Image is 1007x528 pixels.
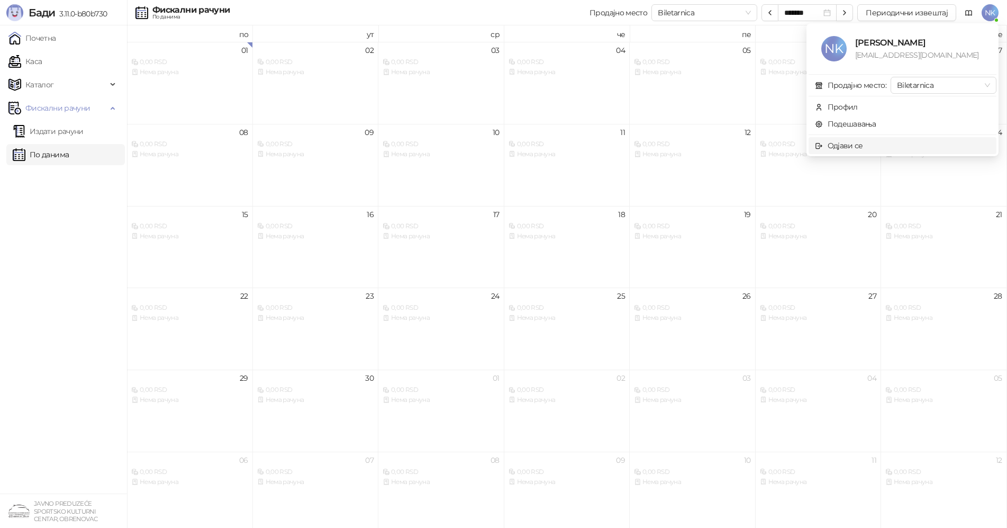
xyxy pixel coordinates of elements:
small: JAVNO PREDUZEĆE SPORTSKO KULTURNI CENTAR, OBRENOVAC [34,500,97,523]
div: 02 [365,47,374,54]
div: 0,00 RSD [885,467,1002,477]
td: 2025-09-01 [127,42,253,124]
div: Нема рачуна [257,231,374,241]
div: 15 [242,211,248,218]
th: по [127,25,253,42]
div: 0,00 RSD [509,139,625,149]
span: 3.11.0-b80b730 [55,9,107,19]
a: Издати рачуни [13,121,84,142]
div: Нема рачуна [885,477,1002,487]
td: 2025-09-30 [253,370,379,452]
div: [PERSON_NAME] [855,36,984,49]
div: По данима [152,14,230,20]
div: Нема рачуна [634,67,751,77]
span: Biletarnica [897,77,990,93]
td: 2025-09-13 [756,124,882,206]
div: Нема рачуна [131,477,248,487]
div: Нема рачуна [885,231,1002,241]
span: Бади [29,6,55,19]
td: 2025-09-19 [630,206,756,288]
a: Каса [8,51,42,72]
div: 0,00 RSD [634,467,751,477]
td: 2025-09-18 [504,206,630,288]
div: 0,00 RSD [760,57,877,67]
div: 21 [996,211,1002,218]
td: 2025-09-28 [881,288,1007,370]
img: 64x64-companyLogo-4a28e1f8-f217-46d7-badd-69a834a81aaf.png [8,500,30,522]
th: су [756,25,882,42]
div: 0,00 RSD [760,221,877,231]
th: ср [378,25,504,42]
div: 0,00 RSD [383,57,500,67]
div: 12 [996,457,1002,464]
div: 0,00 RSD [383,385,500,395]
div: 05 [742,47,751,54]
div: 0,00 RSD [634,385,751,395]
td: 2025-09-09 [253,124,379,206]
div: Нема рачуна [131,231,248,241]
td: 2025-09-22 [127,288,253,370]
div: 0,00 RSD [257,221,374,231]
div: 14 [995,129,1002,136]
td: 2025-09-06 [756,42,882,124]
div: 0,00 RSD [509,385,625,395]
div: 09 [365,129,374,136]
div: [EMAIL_ADDRESS][DOMAIN_NAME] [855,49,984,61]
div: 0,00 RSD [885,303,1002,313]
div: Нема рачуна [509,313,625,323]
div: 20 [868,211,876,218]
span: Фискални рачуни [25,97,90,119]
div: 0,00 RSD [131,467,248,477]
div: 0,00 RSD [257,57,374,67]
div: 12 [745,129,751,136]
div: Нема рачуна [257,477,374,487]
td: 2025-09-04 [504,42,630,124]
div: 0,00 RSD [383,221,500,231]
div: Фискални рачуни [152,6,230,14]
div: 0,00 RSD [131,139,248,149]
th: пе [630,25,756,42]
div: 0,00 RSD [509,467,625,477]
a: Подешавања [815,119,876,129]
div: Нема рачуна [383,231,500,241]
div: Продајно место: [828,79,886,91]
div: 16 [367,211,374,218]
div: 0,00 RSD [383,303,500,313]
div: Нема рачуна [760,477,877,487]
div: 29 [240,374,248,382]
span: Biletarnica [658,5,751,21]
div: 08 [491,457,500,464]
div: 0,00 RSD [383,467,500,477]
td: 2025-09-25 [504,288,630,370]
div: Нема рачуна [634,149,751,159]
div: Нема рачуна [509,149,625,159]
div: Нема рачуна [383,477,500,487]
div: Нема рачуна [383,67,500,77]
td: 2025-09-12 [630,124,756,206]
div: Нема рачуна [509,231,625,241]
div: Нема рачуна [131,395,248,405]
span: NK [821,36,847,61]
td: 2025-10-03 [630,370,756,452]
div: 03 [742,374,751,382]
div: 17 [493,211,500,218]
button: Периодични извештај [857,4,956,21]
div: 18 [618,211,625,218]
div: Профил [828,101,858,113]
td: 2025-09-21 [881,206,1007,288]
div: Нема рачуна [634,313,751,323]
td: 2025-09-02 [253,42,379,124]
img: Logo [6,4,23,21]
div: 24 [491,292,500,300]
div: Продајно место [589,9,647,16]
td: 2025-09-03 [378,42,504,124]
td: 2025-10-01 [378,370,504,452]
div: 0,00 RSD [760,467,877,477]
th: че [504,25,630,42]
div: Нема рачуна [131,67,248,77]
a: По данима [13,144,69,165]
div: Нема рачуна [885,313,1002,323]
div: 03 [491,47,500,54]
div: 0,00 RSD [509,303,625,313]
div: 05 [994,374,1002,382]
